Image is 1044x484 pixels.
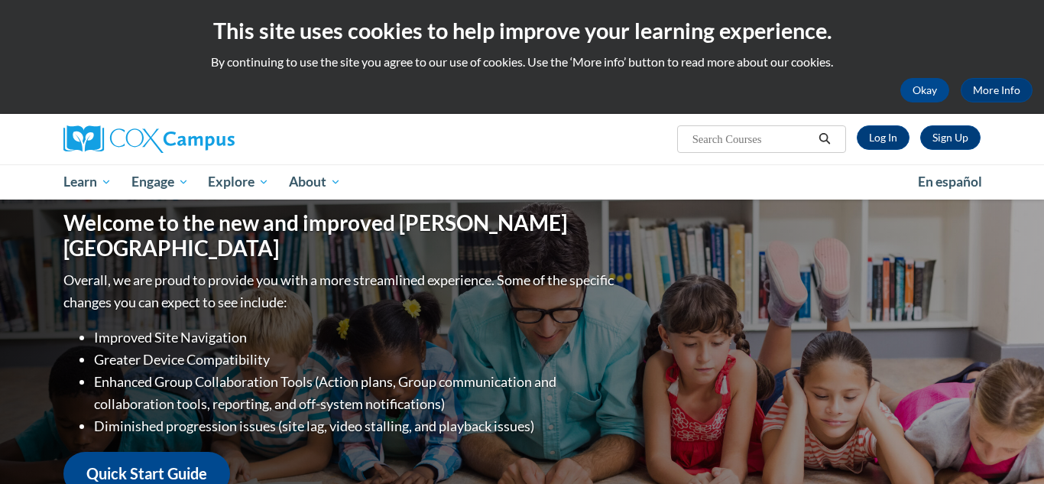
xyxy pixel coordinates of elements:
span: Learn [63,173,112,191]
a: Explore [198,164,279,200]
input: Search Courses [691,130,813,148]
li: Diminished progression issues (site lag, video stalling, and playback issues) [94,415,618,437]
li: Enhanced Group Collaboration Tools (Action plans, Group communication and collaboration tools, re... [94,371,618,415]
img: Cox Campus [63,125,235,153]
button: Okay [900,78,949,102]
a: Engage [122,164,199,200]
a: Cox Campus [63,125,354,153]
span: En español [918,174,982,190]
div: Main menu [41,164,1003,200]
a: Learn [53,164,122,200]
a: En español [908,166,992,198]
a: Register [920,125,981,150]
button: Search [813,130,836,148]
p: By continuing to use the site you agree to our use of cookies. Use the ‘More info’ button to read... [11,54,1033,70]
a: More Info [961,78,1033,102]
h2: This site uses cookies to help improve your learning experience. [11,15,1033,46]
a: About [279,164,351,200]
a: Log In [857,125,909,150]
p: Overall, we are proud to provide you with a more streamlined experience. Some of the specific cha... [63,269,618,313]
span: Engage [131,173,189,191]
h1: Welcome to the new and improved [PERSON_NAME][GEOGRAPHIC_DATA] [63,210,618,261]
li: Improved Site Navigation [94,326,618,349]
iframe: Button to launch messaging window [983,423,1032,472]
span: About [289,173,341,191]
li: Greater Device Compatibility [94,349,618,371]
span: Explore [208,173,269,191]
